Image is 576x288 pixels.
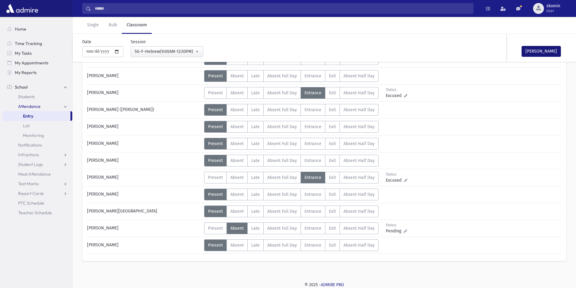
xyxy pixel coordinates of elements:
a: Notifications [2,140,72,150]
a: My Appointments [2,58,72,68]
span: Present [208,192,223,197]
div: [PERSON_NAME] [84,189,204,200]
span: Absent [230,90,244,95]
span: Present [208,107,223,112]
span: Entrance [304,141,321,146]
span: Absent [230,124,244,129]
a: Attendance [2,102,72,111]
span: Absent [230,158,244,163]
span: Pending [386,228,404,234]
span: Entrance [304,226,321,231]
span: Exit [329,124,336,129]
span: Entrance [304,107,321,112]
span: My Reports [15,70,37,75]
span: Exit [329,243,336,248]
span: Absent Half Day [343,209,375,214]
span: Entry [23,113,33,119]
span: Present [208,141,223,146]
span: Present [208,73,223,79]
span: Absent Half Day [343,226,375,231]
div: [PERSON_NAME][GEOGRAPHIC_DATA] [84,205,204,217]
div: [PERSON_NAME] ([PERSON_NAME]) [84,104,204,116]
div: [PERSON_NAME] [84,239,204,251]
span: Absent Full Day [267,141,297,146]
a: My Reports [2,68,72,77]
div: Status [386,172,413,177]
span: Meal Attendance [18,171,51,177]
span: Exit [329,141,336,146]
span: Exit [329,226,336,231]
span: Excused [386,177,404,183]
span: Attendance [18,104,41,109]
div: 5G-F-Hebrew(9:00AM-12:50PM) [135,48,194,55]
div: AttTypes [204,121,379,133]
span: Absent [230,243,244,248]
span: Absent [230,141,244,146]
div: Status [386,87,413,92]
span: Entrance [304,175,321,180]
a: PTC Schedule [2,198,72,208]
img: AdmirePro [5,2,40,15]
span: Absent Full Day [267,73,297,79]
span: Late [251,90,260,95]
span: School [15,84,28,90]
span: Present [208,175,223,180]
div: [PERSON_NAME] [84,222,204,234]
span: Late [251,158,260,163]
label: Date [82,39,91,45]
span: Present [208,90,223,95]
span: Late [251,243,260,248]
div: AttTypes [204,104,379,116]
span: Exit [329,209,336,214]
span: List [23,123,30,128]
span: Entrance [304,192,321,197]
a: Teacher Schedule [2,208,72,218]
span: My Tasks [15,50,32,56]
span: Time Tracking [15,41,42,46]
span: Home [15,26,26,32]
span: Absent [230,226,244,231]
span: Test Marks [18,181,39,186]
span: Absent [230,175,244,180]
span: Late [251,124,260,129]
div: AttTypes [204,239,379,251]
div: AttTypes [204,222,379,234]
span: Absent Half Day [343,175,375,180]
div: AttTypes [204,70,379,82]
a: Bulk [104,17,122,34]
span: Students [18,94,35,99]
span: Absent Full Day [267,90,297,95]
span: Exit [329,192,336,197]
div: AttTypes [204,172,379,183]
a: Single [82,17,104,34]
span: Report Cards [18,191,44,196]
button: [PERSON_NAME] [522,46,561,57]
span: Absent Half Day [343,192,375,197]
span: Entrance [304,158,321,163]
span: Late [251,175,260,180]
span: Notifications [18,142,42,148]
a: My Tasks [2,48,72,58]
span: Absent Half Day [343,158,375,163]
span: Present [208,209,223,214]
span: Exit [329,107,336,112]
a: Monitoring [2,131,72,140]
a: Test Marks [2,179,72,189]
div: AttTypes [204,87,379,99]
span: Exit [329,175,336,180]
span: Absent Half Day [343,107,375,112]
label: Session [131,39,146,45]
span: Late [251,107,260,112]
span: Absent Full Day [267,209,297,214]
span: Exit [329,73,336,79]
span: Absent Half Day [343,90,375,95]
div: [PERSON_NAME] [84,138,204,150]
a: Students [2,92,72,102]
span: Late [251,73,260,79]
span: Entrance [304,73,321,79]
span: Absent Full Day [267,175,297,180]
button: 5G-F-Hebrew(9:00AM-12:50PM) [131,46,203,57]
span: Absent Full Day [267,107,297,112]
div: [PERSON_NAME] [84,121,204,133]
span: Absent Full Day [267,192,297,197]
